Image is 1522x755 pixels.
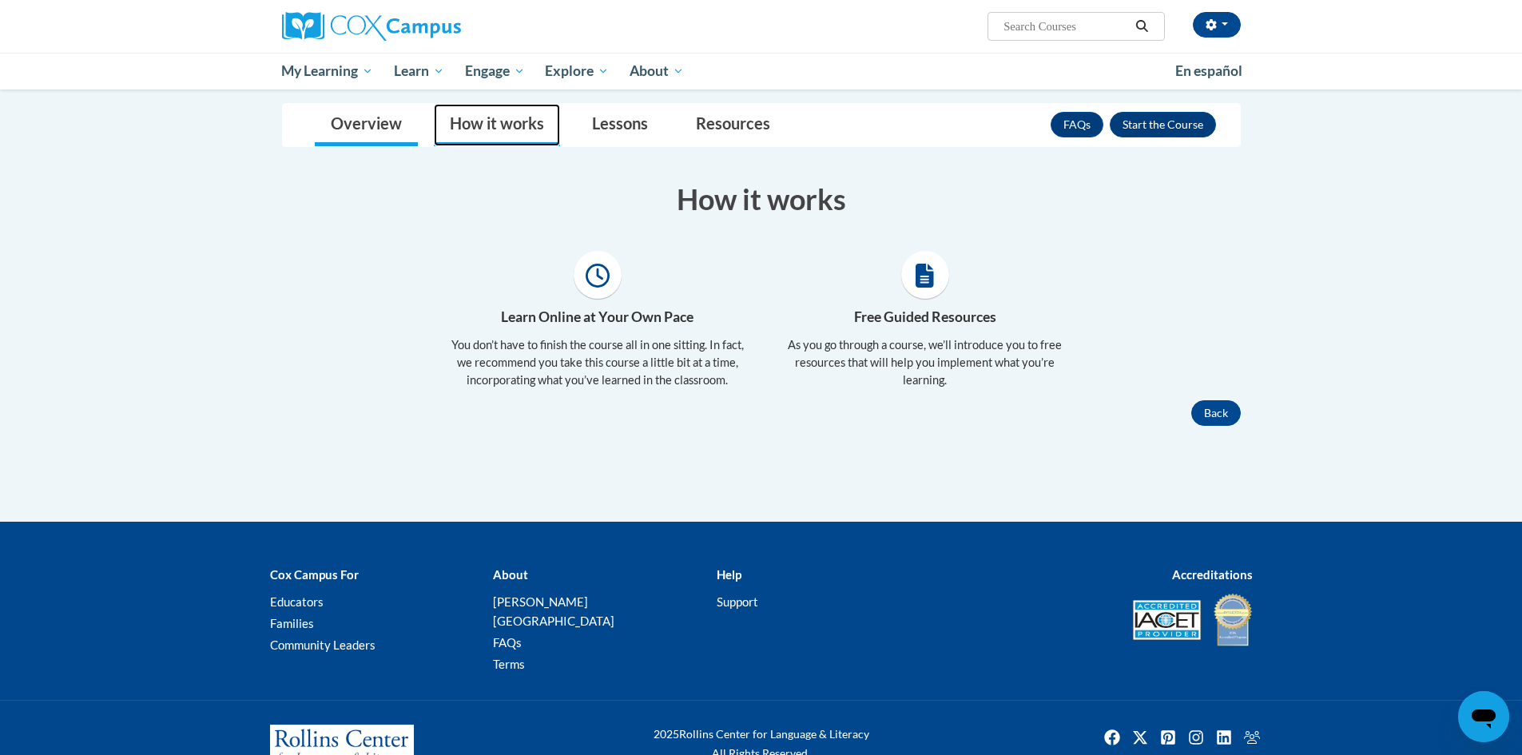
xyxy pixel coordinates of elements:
a: FAQs [493,635,522,650]
img: Instagram icon [1183,725,1209,750]
b: Cox Campus For [270,567,359,582]
span: Learn [394,62,444,81]
div: Main menu [258,53,1265,89]
a: FAQs [1051,112,1103,137]
p: As you go through a course, we’ll introduce you to free resources that will help you implement wh... [773,336,1077,389]
button: Account Settings [1193,12,1241,38]
button: Enroll [1110,112,1216,137]
a: Support [717,594,758,609]
a: Learn [383,53,455,89]
h4: Free Guided Resources [773,307,1077,328]
a: About [619,53,694,89]
span: Explore [545,62,609,81]
img: Facebook group icon [1239,725,1265,750]
a: Twitter [1127,725,1153,750]
h4: Learn Online at Your Own Pace [446,307,749,328]
img: LinkedIn icon [1211,725,1237,750]
img: IDA® Accredited [1213,592,1253,648]
a: Pinterest [1155,725,1181,750]
a: En español [1165,54,1253,88]
a: Instagram [1183,725,1209,750]
span: En español [1175,62,1242,79]
iframe: Button to launch messaging window [1458,691,1509,742]
img: Facebook icon [1099,725,1125,750]
a: Linkedin [1211,725,1237,750]
button: Search [1130,17,1154,36]
a: Lessons [576,104,664,146]
img: Pinterest icon [1155,725,1181,750]
span: My Learning [281,62,373,81]
a: Families [270,616,314,630]
span: About [630,62,684,81]
b: Help [717,567,741,582]
a: How it works [434,104,560,146]
a: Resources [680,104,786,146]
b: About [493,567,528,582]
a: [PERSON_NAME][GEOGRAPHIC_DATA] [493,594,614,628]
button: Back [1191,400,1241,426]
p: You don’t have to finish the course all in one sitting. In fact, we recommend you take this cours... [446,336,749,389]
h3: How it works [282,179,1241,219]
input: Search Courses [1002,17,1130,36]
a: Cox Campus [282,12,586,41]
a: Facebook Group [1239,725,1265,750]
span: Engage [465,62,525,81]
b: Accreditations [1172,567,1253,582]
img: Cox Campus [282,12,461,41]
a: Terms [493,657,525,671]
a: My Learning [272,53,384,89]
a: Engage [455,53,535,89]
a: Overview [315,104,418,146]
a: Facebook [1099,725,1125,750]
span: 2025 [654,727,679,741]
a: Educators [270,594,324,609]
img: Twitter icon [1127,725,1153,750]
img: Accredited IACET® Provider [1133,600,1201,640]
a: Explore [534,53,619,89]
a: Community Leaders [270,638,376,652]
